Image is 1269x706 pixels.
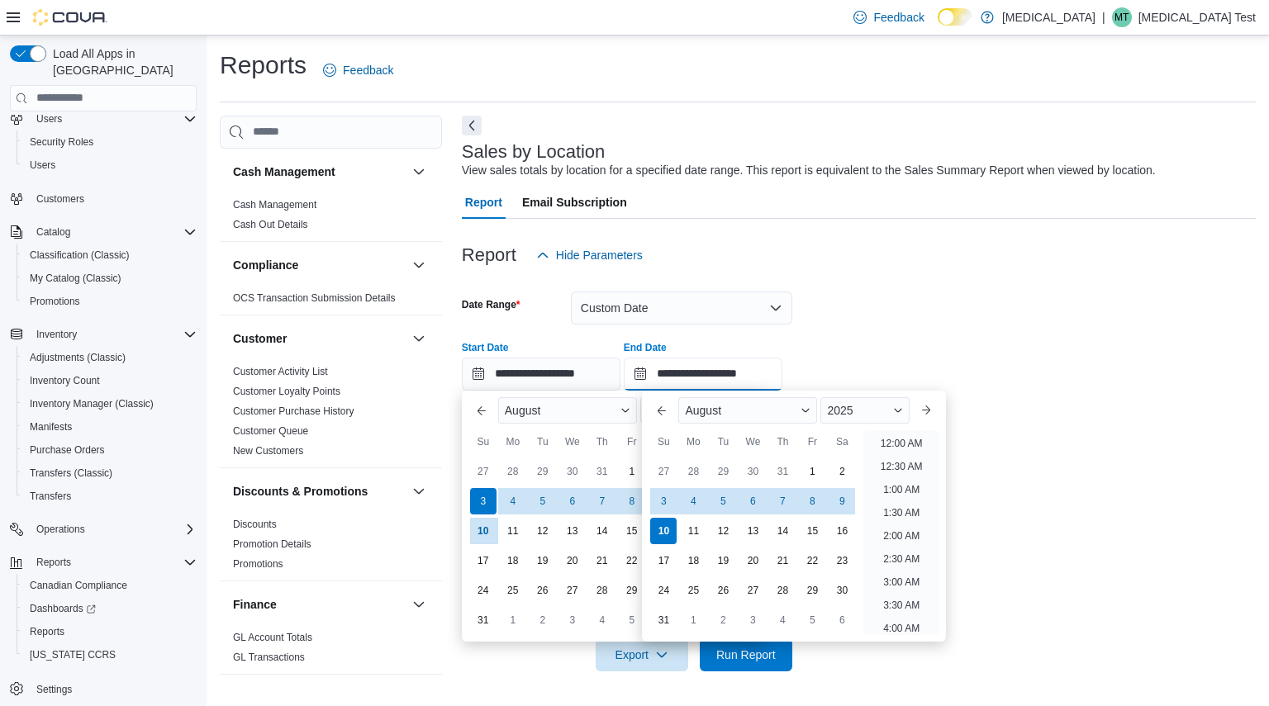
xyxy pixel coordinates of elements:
[619,607,645,633] div: day-5
[233,632,312,643] a: GL Account Totals
[23,599,197,618] span: Dashboards
[530,547,556,574] div: day-19
[556,247,643,263] span: Hide Parameters
[589,458,615,485] div: day-31
[3,220,203,244] button: Catalog
[233,538,311,550] a: Promotion Details
[17,130,203,154] button: Security Roles
[23,417,78,437] a: Manifests
[233,518,277,531] span: Discounts
[559,547,586,574] div: day-20
[3,676,203,700] button: Settings
[233,365,328,378] span: Customer Activity List
[17,485,203,508] button: Transfers
[23,645,122,665] a: [US_STATE] CCRS
[233,405,354,417] a: Customer Purchase History
[30,272,121,285] span: My Catalog (Classic)
[30,222,197,242] span: Catalog
[650,577,677,604] div: day-24
[23,291,87,311] a: Promotions
[17,244,203,267] button: Classification (Classic)
[30,295,80,308] span: Promotions
[30,135,93,149] span: Security Roles
[829,607,855,633] div: day-6
[650,607,677,633] div: day-31
[30,552,197,572] span: Reports
[233,596,277,613] h3: Finance
[589,488,615,514] div: day-7
[649,457,857,635] div: August, 2025
[710,458,736,485] div: day-29
[829,547,855,574] div: day-23
[23,486,78,506] a: Transfers
[462,341,509,354] label: Start Date
[17,415,203,438] button: Manifests
[233,445,303,457] a: New Customers
[799,488,825,514] div: day-8
[23,371,197,391] span: Inventory Count
[233,424,308,438] span: Customer Queue
[589,429,615,455] div: Th
[619,488,645,514] div: day-8
[30,519,197,539] span: Operations
[874,457,929,476] li: 12:30 AM
[500,607,526,633] div: day-1
[559,429,586,455] div: We
[233,330,287,347] h3: Customer
[710,429,736,455] div: Tu
[409,255,429,275] button: Compliance
[739,607,766,633] div: day-3
[233,163,406,180] button: Cash Management
[559,607,586,633] div: day-3
[233,483,368,500] h3: Discounts & Promotions
[220,362,442,467] div: Customer
[913,397,939,424] button: Next month
[46,45,197,78] span: Load All Apps in [GEOGRAPHIC_DATA]
[233,198,316,211] span: Cash Management
[847,1,930,34] a: Feedback
[739,518,766,544] div: day-13
[17,267,203,290] button: My Catalog (Classic)
[233,163,335,180] h3: Cash Management
[559,577,586,604] div: day-27
[23,463,119,483] a: Transfers (Classic)
[530,518,556,544] div: day-12
[30,351,126,364] span: Adjustments (Classic)
[23,268,197,288] span: My Catalog (Classic)
[1112,7,1132,27] div: Muse Test
[739,577,766,604] div: day-27
[500,577,526,604] div: day-25
[640,397,729,424] div: Button. Open the year selector. 2025 is currently selected.
[409,329,429,348] button: Customer
[233,519,277,530] a: Discounts
[30,109,69,129] button: Users
[589,577,615,604] div: day-28
[233,405,354,418] span: Customer Purchase History
[680,518,706,544] div: day-11
[799,607,825,633] div: day-5
[17,369,203,392] button: Inventory Count
[680,547,706,574] div: day-18
[30,189,91,209] a: Customers
[233,483,406,500] button: Discounts & Promotions
[316,54,400,87] a: Feedback
[17,574,203,597] button: Canadian Compliance
[233,330,406,347] button: Customer
[23,576,134,595] a: Canadian Compliance
[530,429,556,455] div: Tu
[716,647,776,663] span: Run Report
[877,480,926,500] li: 1:00 AM
[233,199,316,211] a: Cash Management
[829,458,855,485] div: day-2
[3,551,203,574] button: Reports
[530,458,556,485] div: day-29
[710,577,736,604] div: day-26
[769,429,796,455] div: Th
[500,547,526,574] div: day-18
[30,420,72,434] span: Manifests
[769,577,796,604] div: day-28
[468,397,495,424] button: Previous Month
[606,638,678,671] span: Export
[559,488,586,514] div: day-6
